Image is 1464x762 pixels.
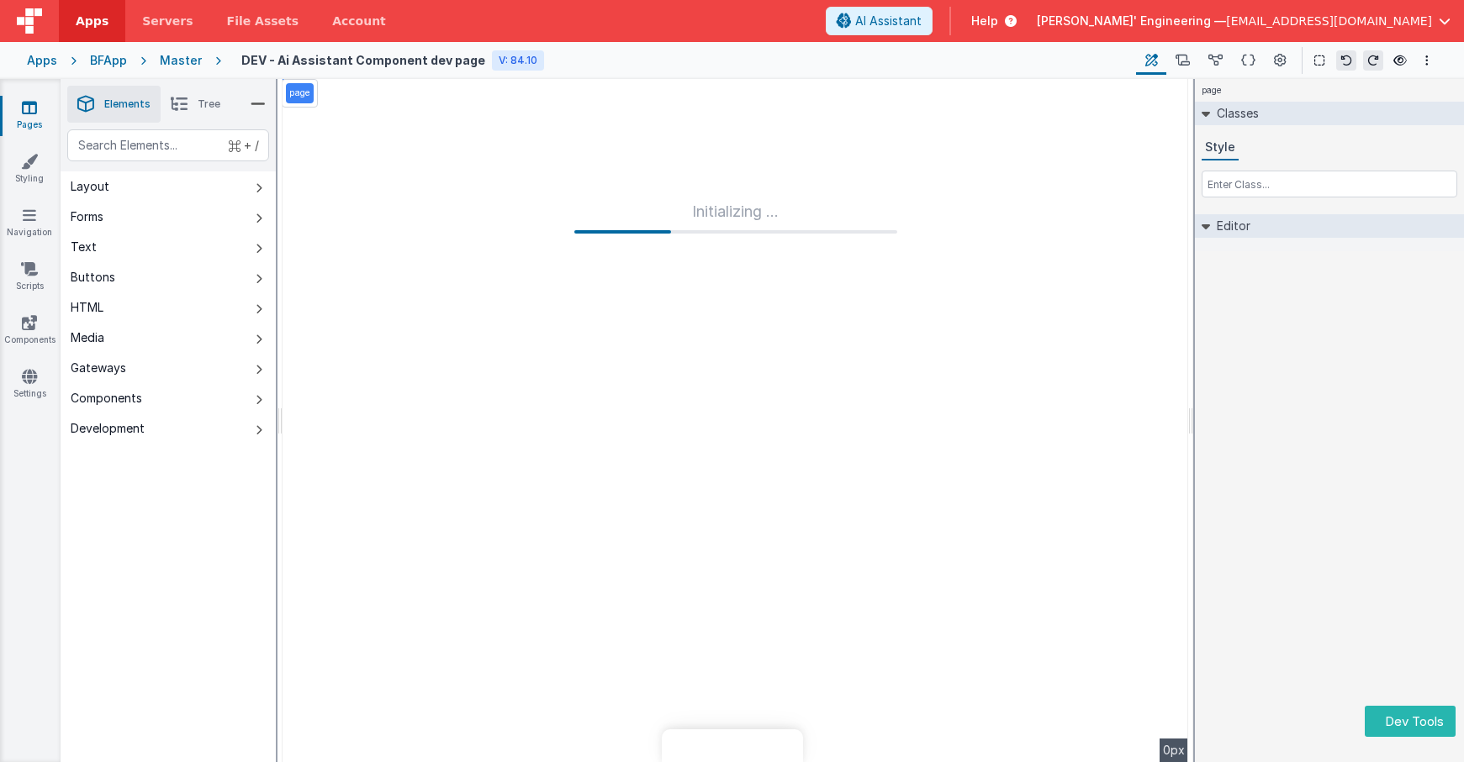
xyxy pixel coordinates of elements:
[90,52,127,69] div: BFApp
[826,7,933,35] button: AI Assistant
[227,13,299,29] span: File Assets
[61,232,276,262] button: Text
[1365,706,1456,737] button: Dev Tools
[76,13,108,29] span: Apps
[283,79,1188,762] div: -->
[71,390,142,407] div: Components
[61,413,276,444] button: Development
[61,202,276,232] button: Forms
[971,13,998,29] span: Help
[574,200,897,234] div: Initializing ...
[67,129,269,161] input: Search Elements...
[1037,13,1451,29] button: [PERSON_NAME]' Engineering — [EMAIL_ADDRESS][DOMAIN_NAME]
[61,262,276,292] button: Buttons
[1417,50,1437,71] button: Options
[71,360,126,376] div: Gateways
[1210,102,1259,125] h2: Classes
[1226,13,1432,29] span: [EMAIL_ADDRESS][DOMAIN_NAME]
[229,129,259,161] span: + /
[160,52,202,69] div: Master
[142,13,193,29] span: Servers
[1160,738,1188,762] div: 0px
[71,269,115,286] div: Buttons
[1195,79,1229,102] h4: page
[71,420,145,437] div: Development
[289,87,310,100] p: page
[61,323,276,353] button: Media
[61,171,276,202] button: Layout
[1037,13,1226,29] span: [PERSON_NAME]' Engineering —
[71,208,103,225] div: Forms
[71,329,104,346] div: Media
[61,353,276,383] button: Gateways
[104,97,151,111] span: Elements
[241,54,485,66] h4: DEV - Ai Assistant Component dev page
[27,52,57,69] div: Apps
[198,97,220,111] span: Tree
[1202,135,1239,160] button: Style
[855,13,922,29] span: AI Assistant
[492,50,544,71] div: V: 84.10
[71,239,97,255] div: Text
[1210,214,1250,238] h2: Editor
[1202,171,1457,197] input: Enter Class...
[61,292,276,323] button: HTML
[71,178,109,195] div: Layout
[71,299,103,316] div: HTML
[61,383,276,413] button: Components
